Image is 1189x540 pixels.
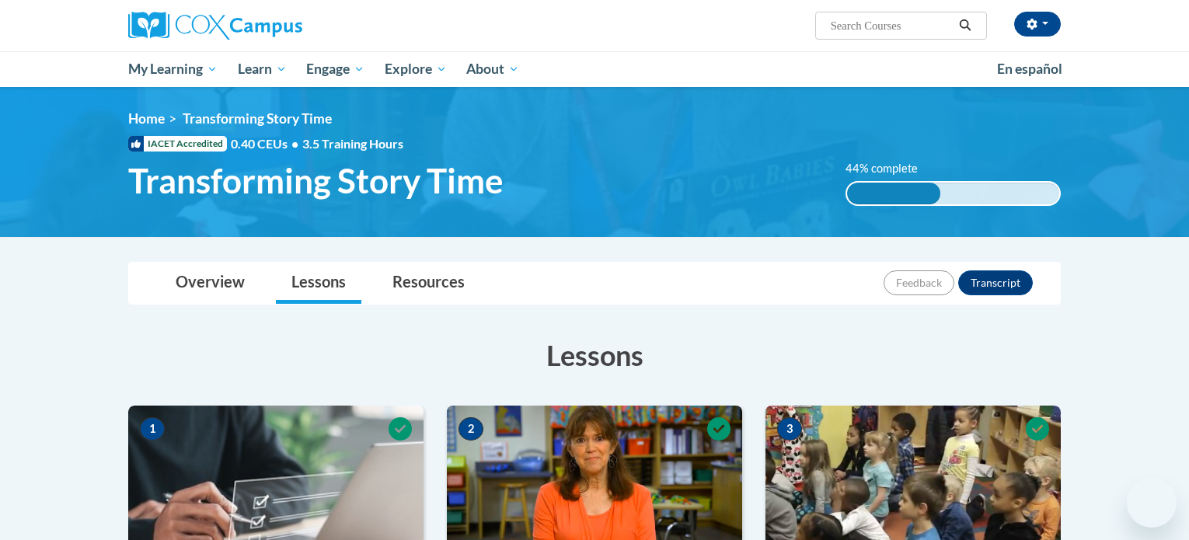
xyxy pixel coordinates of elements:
span: 2 [459,417,483,441]
a: Home [128,110,165,127]
div: Main menu [105,51,1084,87]
a: Explore [375,51,457,87]
a: Cox Campus [128,12,424,40]
span: About [466,60,519,78]
span: 0.40 CEUs [231,135,302,152]
a: About [457,51,530,87]
a: Overview [160,263,260,304]
a: Resources [377,263,480,304]
span: Explore [385,60,447,78]
span: En español [997,61,1062,77]
span: • [291,136,298,151]
span: IACET Accredited [128,136,227,152]
label: 44% complete [846,160,935,177]
a: Engage [296,51,375,87]
span: Transforming Story Time [128,160,504,201]
button: Feedback [884,270,954,295]
div: 44% complete [847,183,940,204]
button: Search [954,16,977,35]
a: My Learning [118,51,228,87]
span: 3.5 Training Hours [302,136,403,151]
a: Learn [228,51,297,87]
span: 1 [140,417,165,441]
a: En español [987,53,1072,85]
span: Learn [238,60,287,78]
button: Transcript [958,270,1033,295]
span: My Learning [128,60,218,78]
img: Cox Campus [128,12,302,40]
span: Transforming Story Time [183,110,332,127]
button: Account Settings [1014,12,1061,37]
span: Engage [306,60,364,78]
iframe: Button to launch messaging window [1127,478,1177,528]
a: Lessons [276,263,361,304]
input: Search Courses [829,16,954,35]
h3: Lessons [128,336,1061,375]
span: 3 [777,417,802,441]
